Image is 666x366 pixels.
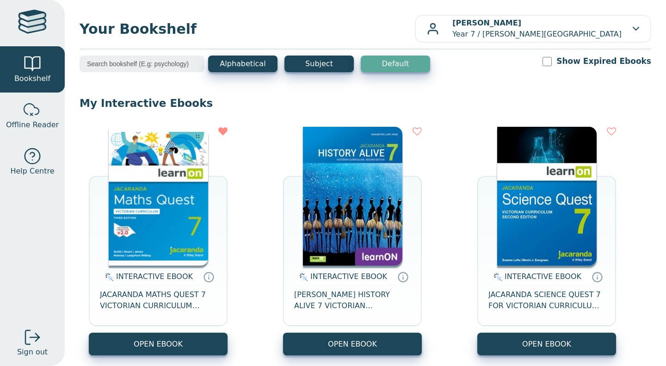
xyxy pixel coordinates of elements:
[488,289,605,311] span: JACARANDA SCIENCE QUEST 7 FOR VICTORIAN CURRICULUM LEARNON 2E EBOOK
[14,73,50,84] span: Bookshelf
[556,56,651,67] label: Show Expired Ebooks
[109,127,208,266] img: b87b3e28-4171-4aeb-a345-7fa4fe4e6e25.jpg
[491,272,502,283] img: interactive.svg
[294,289,411,311] span: [PERSON_NAME] HISTORY ALIVE 7 VICTORIAN CURRICULUM LEARNON EBOOK 2E
[310,272,387,281] span: INTERACTIVE EBOOK
[6,119,59,130] span: Offline Reader
[452,19,521,27] b: [PERSON_NAME]
[10,166,54,177] span: Help Centre
[102,272,114,283] img: interactive.svg
[203,271,214,282] a: Interactive eBooks are accessed online via the publisher’s portal. They contain interactive resou...
[89,333,228,355] button: OPEN EBOOK
[452,18,622,40] p: Year 7 / [PERSON_NAME][GEOGRAPHIC_DATA]
[17,347,48,358] span: Sign out
[80,56,204,72] input: Search bookshelf (E.g: psychology)
[80,19,415,39] span: Your Bookshelf
[303,127,402,266] img: d4781fba-7f91-e911-a97e-0272d098c78b.jpg
[284,56,354,72] button: Subject
[80,96,651,110] p: My Interactive Ebooks
[116,272,193,281] span: INTERACTIVE EBOOK
[415,15,651,43] button: [PERSON_NAME]Year 7 / [PERSON_NAME][GEOGRAPHIC_DATA]
[361,56,430,72] button: Default
[283,333,422,355] button: OPEN EBOOK
[592,271,603,282] a: Interactive eBooks are accessed online via the publisher’s portal. They contain interactive resou...
[100,289,216,311] span: JACARANDA MATHS QUEST 7 VICTORIAN CURRICULUM LEARNON EBOOK 3E
[208,56,277,72] button: Alphabetical
[477,333,616,355] button: OPEN EBOOK
[296,272,308,283] img: interactive.svg
[505,272,581,281] span: INTERACTIVE EBOOK
[397,271,408,282] a: Interactive eBooks are accessed online via the publisher’s portal. They contain interactive resou...
[497,127,597,266] img: 329c5ec2-5188-ea11-a992-0272d098c78b.jpg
